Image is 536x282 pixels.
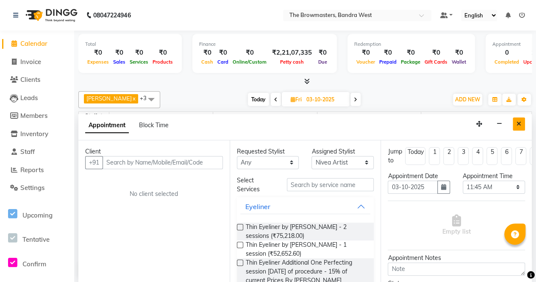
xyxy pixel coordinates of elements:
[246,240,367,258] span: Thin Eyeliner by [PERSON_NAME] - 1 session (₹52,652.60)
[421,112,525,123] span: Nivea Artist
[85,147,223,156] div: Client
[20,58,41,66] span: Invoice
[140,95,153,101] span: +3
[453,94,482,106] button: ADD NEW
[213,112,317,123] span: [PERSON_NAME]
[492,48,521,58] div: 0
[85,48,111,58] div: ₹0
[79,112,109,121] div: Stylist
[455,96,480,103] span: ADD NEW
[231,59,269,65] span: Online/Custom
[458,147,469,165] li: 3
[317,112,421,123] span: [PERSON_NAME]
[315,48,330,58] div: ₹0
[399,48,422,58] div: ₹0
[20,39,47,47] span: Calendar
[278,59,306,65] span: Petty cash
[501,147,512,165] li: 6
[20,148,35,156] span: Staff
[304,93,346,106] input: 2025-10-03
[103,156,223,169] input: Search by Name/Mobile/Email/Code
[246,223,367,240] span: Thin Eyeliner by [PERSON_NAME] - 2 sessions (₹75,218.00)
[429,147,440,165] li: 1
[20,184,44,192] span: Settings
[93,3,131,27] b: 08047224946
[311,147,374,156] div: Assigned Stylist
[2,183,72,193] a: Settings
[22,211,53,219] span: Upcoming
[20,75,40,84] span: Clients
[388,147,402,165] div: Jump to
[269,48,315,58] div: ₹2,21,07,335
[2,39,72,49] a: Calendar
[215,48,231,58] div: ₹0
[20,94,38,102] span: Leads
[492,59,521,65] span: Completed
[515,147,526,165] li: 7
[237,147,299,156] div: Requested Stylist
[22,260,46,268] span: Confirm
[407,148,423,156] div: Today
[245,201,270,212] div: Eyeliner
[388,172,450,181] div: Appointment Date
[215,59,231,65] span: Card
[150,59,175,65] span: Products
[109,112,213,123] span: Ashwini
[139,121,169,129] span: Block Time
[199,59,215,65] span: Cash
[354,41,468,48] div: Redemption
[111,48,128,58] div: ₹0
[463,172,525,181] div: Appointment Time
[128,48,150,58] div: ₹0
[316,59,329,65] span: Due
[289,96,304,103] span: Fri
[132,95,136,102] a: x
[377,48,399,58] div: ₹0
[486,147,497,165] li: 5
[150,48,175,58] div: ₹0
[20,166,44,174] span: Reports
[422,48,450,58] div: ₹0
[85,118,129,133] span: Appointment
[248,93,269,106] span: Today
[2,165,72,175] a: Reports
[450,48,468,58] div: ₹0
[2,75,72,85] a: Clients
[22,3,80,27] img: logo
[443,147,454,165] li: 2
[399,59,422,65] span: Package
[85,156,103,169] button: +91
[85,41,175,48] div: Total
[513,117,525,131] button: Close
[377,59,399,65] span: Prepaid
[2,129,72,139] a: Inventory
[2,147,72,157] a: Staff
[240,199,371,214] button: Eyeliner
[106,190,203,198] div: No client selected
[2,111,72,121] a: Members
[422,59,450,65] span: Gift Cards
[22,235,50,243] span: Tentative
[388,254,525,262] div: Appointment Notes
[450,59,468,65] span: Wallet
[2,93,72,103] a: Leads
[354,48,377,58] div: ₹0
[199,48,215,58] div: ₹0
[2,57,72,67] a: Invoice
[231,176,280,194] div: Select Services
[20,130,48,138] span: Inventory
[86,95,132,102] span: [PERSON_NAME]
[231,48,269,58] div: ₹0
[287,178,374,191] input: Search by service name
[199,41,330,48] div: Finance
[111,59,128,65] span: Sales
[472,147,483,165] li: 4
[85,59,111,65] span: Expenses
[20,112,47,120] span: Members
[442,215,471,236] span: Empty list
[128,59,150,65] span: Services
[388,181,438,194] input: yyyy-mm-dd
[354,59,377,65] span: Voucher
